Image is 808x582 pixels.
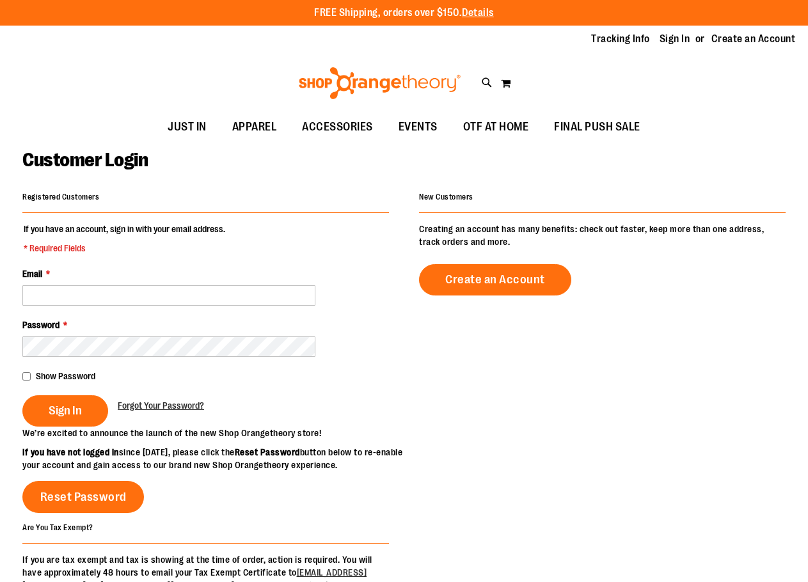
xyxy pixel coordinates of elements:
strong: Registered Customers [22,193,99,201]
a: OTF AT HOME [450,113,542,142]
span: JUST IN [168,113,207,141]
a: Create an Account [419,264,571,295]
strong: If you have not logged in [22,447,119,457]
strong: Are You Tax Exempt? [22,523,93,531]
a: Details [462,7,494,19]
p: since [DATE], please click the button below to re-enable your account and gain access to our bran... [22,446,404,471]
p: We’re excited to announce the launch of the new Shop Orangetheory store! [22,427,404,439]
span: Reset Password [40,490,127,504]
span: APPAREL [232,113,277,141]
a: FINAL PUSH SALE [541,113,653,142]
p: Creating an account has many benefits: check out faster, keep more than one address, track orders... [419,223,786,248]
button: Sign In [22,395,108,427]
span: FINAL PUSH SALE [554,113,640,141]
a: APPAREL [219,113,290,142]
a: ACCESSORIES [289,113,386,142]
span: EVENTS [399,113,438,141]
span: Email [22,269,42,279]
span: Password [22,320,59,330]
strong: Reset Password [235,447,300,457]
legend: If you have an account, sign in with your email address. [22,223,226,255]
p: FREE Shipping, orders over $150. [314,6,494,20]
span: Show Password [36,371,95,381]
span: ACCESSORIES [302,113,373,141]
a: Sign In [660,32,690,46]
span: Forgot Your Password? [118,400,204,411]
strong: New Customers [419,193,473,201]
a: Forgot Your Password? [118,399,204,412]
span: OTF AT HOME [463,113,529,141]
a: Tracking Info [591,32,650,46]
span: Sign In [49,404,82,418]
a: JUST IN [155,113,219,142]
span: Customer Login [22,149,148,171]
span: Create an Account [445,272,545,287]
img: Shop Orangetheory [297,67,463,99]
a: Create an Account [711,32,796,46]
a: EVENTS [386,113,450,142]
span: * Required Fields [24,242,225,255]
a: Reset Password [22,481,144,513]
